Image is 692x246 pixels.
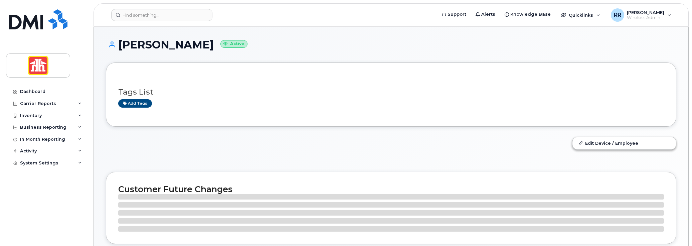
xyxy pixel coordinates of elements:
small: Active [220,40,247,48]
a: Add tags [118,99,152,108]
a: Edit Device / Employee [572,137,676,149]
h3: Tags List [118,88,664,96]
h1: [PERSON_NAME] [106,39,676,50]
h2: Customer Future Changes [118,184,664,194]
